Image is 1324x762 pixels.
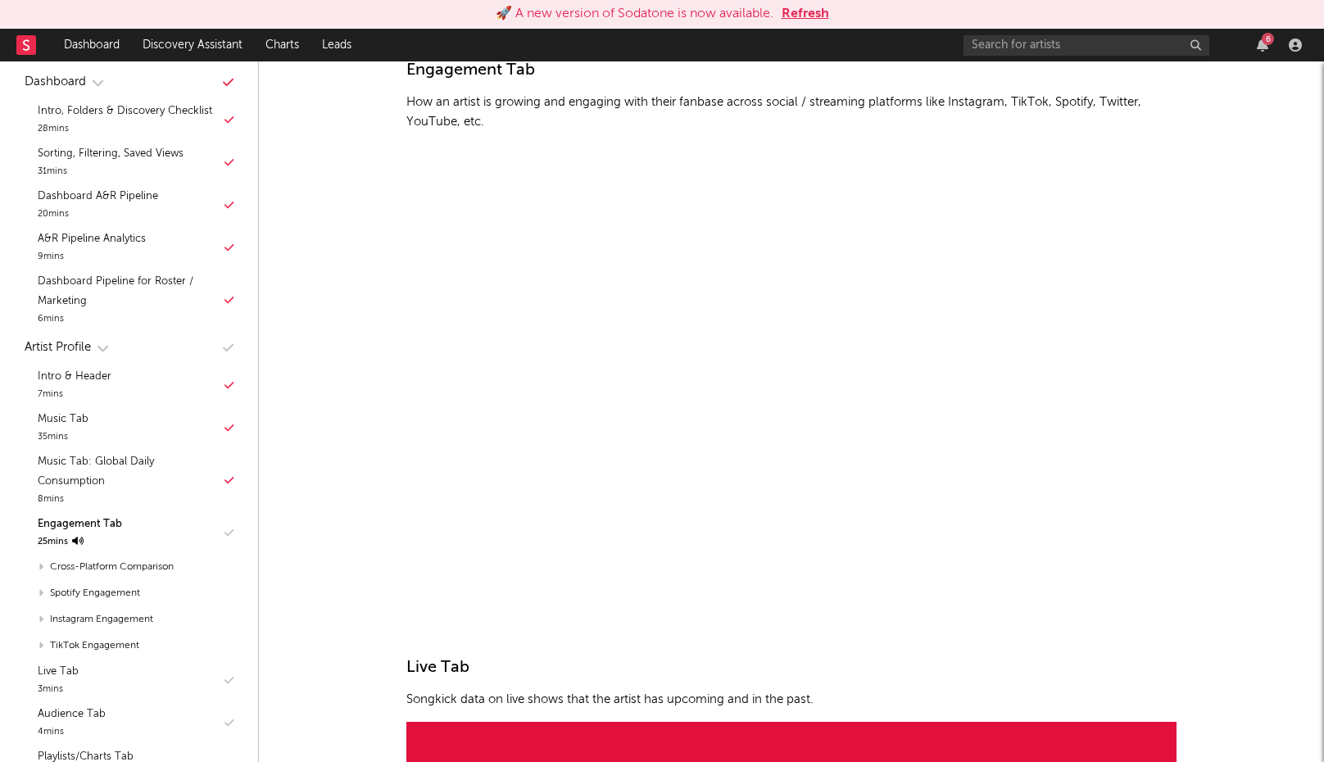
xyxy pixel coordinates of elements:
[964,35,1209,56] input: Search for artists
[38,272,220,311] div: Dashboard Pipeline for Roster / Marketing
[16,606,242,633] div: Instagram Engagement
[16,580,242,606] div: Spotify Engagement
[38,387,111,403] div: 7 mins
[25,338,91,357] div: Artist Profile
[38,705,106,724] div: Audience Tab
[38,102,212,121] div: Intro, Folders & Discovery Checklist
[38,187,158,206] div: Dashboard A&R Pipeline
[38,429,88,446] div: 35 mins
[38,229,146,249] div: A&R Pipeline Analytics
[406,93,1177,132] p: How an artist is growing and engaging with their fanbase across social / streaming platforms like...
[131,29,254,61] a: Discovery Assistant
[406,144,1177,634] iframe: (6) Artist Profile - Engagement | Sodatone University
[406,658,1177,678] div: Live Tab
[16,633,242,659] div: TikTok Engagement
[311,29,363,61] a: Leads
[496,4,773,24] div: 🚀 A new version of Sodatone is now available.
[38,492,220,508] div: 8 mins
[25,72,86,92] div: Dashboard
[782,4,829,24] button: Refresh
[1262,33,1274,45] div: 6
[406,690,1177,710] p: Songkick data on live shows that the artist has upcoming and in the past.
[38,534,122,551] div: 25 mins
[38,515,122,534] div: Engagement Tab
[38,249,146,265] div: 9 mins
[16,554,242,580] div: Cross-Platform Comparison
[38,682,79,698] div: 3 mins
[38,452,220,492] div: Music Tab: Global Daily Consumption
[38,724,106,741] div: 4 mins
[254,29,311,61] a: Charts
[406,61,1177,80] div: Engagement Tab
[38,662,79,682] div: Live Tab
[38,164,184,180] div: 31 mins
[38,121,212,138] div: 28 mins
[52,29,131,61] a: Dashboard
[38,311,220,328] div: 6 mins
[38,144,184,164] div: Sorting, Filtering, Saved Views
[38,206,158,223] div: 20 mins
[38,367,111,387] div: Intro & Header
[1257,39,1268,52] button: 6
[38,410,88,429] div: Music Tab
